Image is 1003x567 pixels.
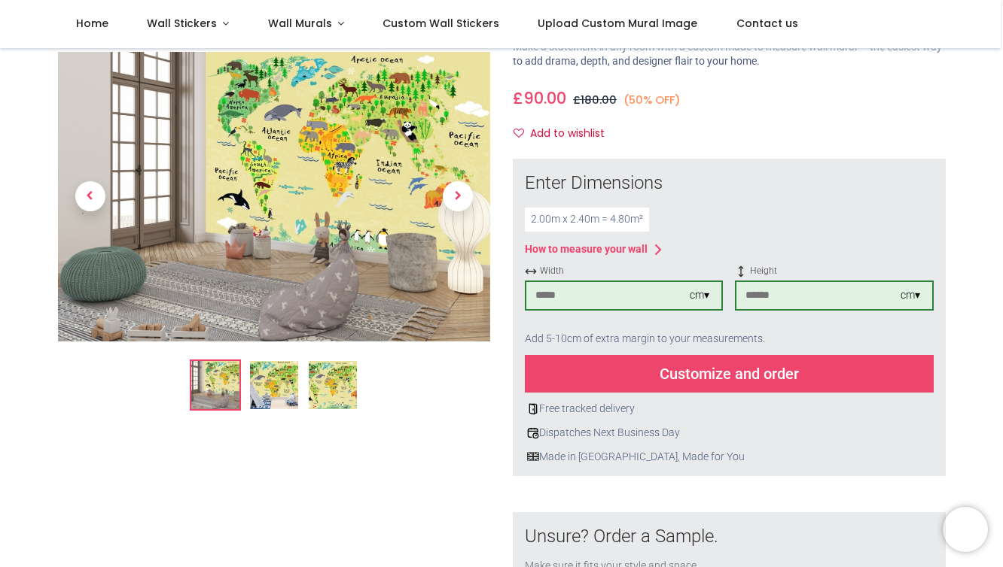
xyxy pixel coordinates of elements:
[75,182,105,212] span: Previous
[58,52,491,341] img: Childrens Animal World Map Wall Mural Wallpaper
[943,507,988,552] iframe: Brevo live chat
[147,16,217,31] span: Wall Stickers
[443,182,473,212] span: Next
[573,92,617,108] span: £
[525,426,934,441] div: Dispatches Next Business Day
[525,171,934,196] div: Enter Dimensions
[525,242,648,257] div: How to measure your wall
[525,524,934,550] div: Unsure? Order a Sample.
[513,40,946,69] p: Make a statement in any room with a custom made to measure wall mural — the easiest way to add dr...
[250,361,298,409] img: WS-45482-02
[513,87,566,109] span: £
[58,96,123,298] a: Previous
[525,208,649,232] div: 2.00 m x 2.40 m = 4.80 m²
[581,92,617,108] span: 180.00
[525,265,723,277] span: Width
[514,128,524,138] i: Add to wishlist
[309,361,357,409] img: WS-45482-03
[690,288,709,303] div: cm ▾
[901,288,920,303] div: cm ▾
[735,265,933,277] span: Height
[525,323,934,356] div: Add 5-10cm of extra margin to your measurements.
[383,16,499,31] span: Custom Wall Stickers
[538,16,697,31] span: Upload Custom Mural Image
[623,92,681,108] small: (50% OFF)
[76,16,108,31] span: Home
[425,96,490,298] a: Next
[191,361,239,409] img: Childrens Animal World Map Wall Mural Wallpaper
[268,16,332,31] span: Wall Murals
[525,402,934,417] div: Free tracked delivery
[513,121,617,147] button: Add to wishlistAdd to wishlist
[525,450,934,465] div: Made in [GEOGRAPHIC_DATA], Made for You
[527,450,539,462] img: uk
[736,16,798,31] span: Contact us
[523,87,566,109] span: 90.00
[525,355,934,393] div: Customize and order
